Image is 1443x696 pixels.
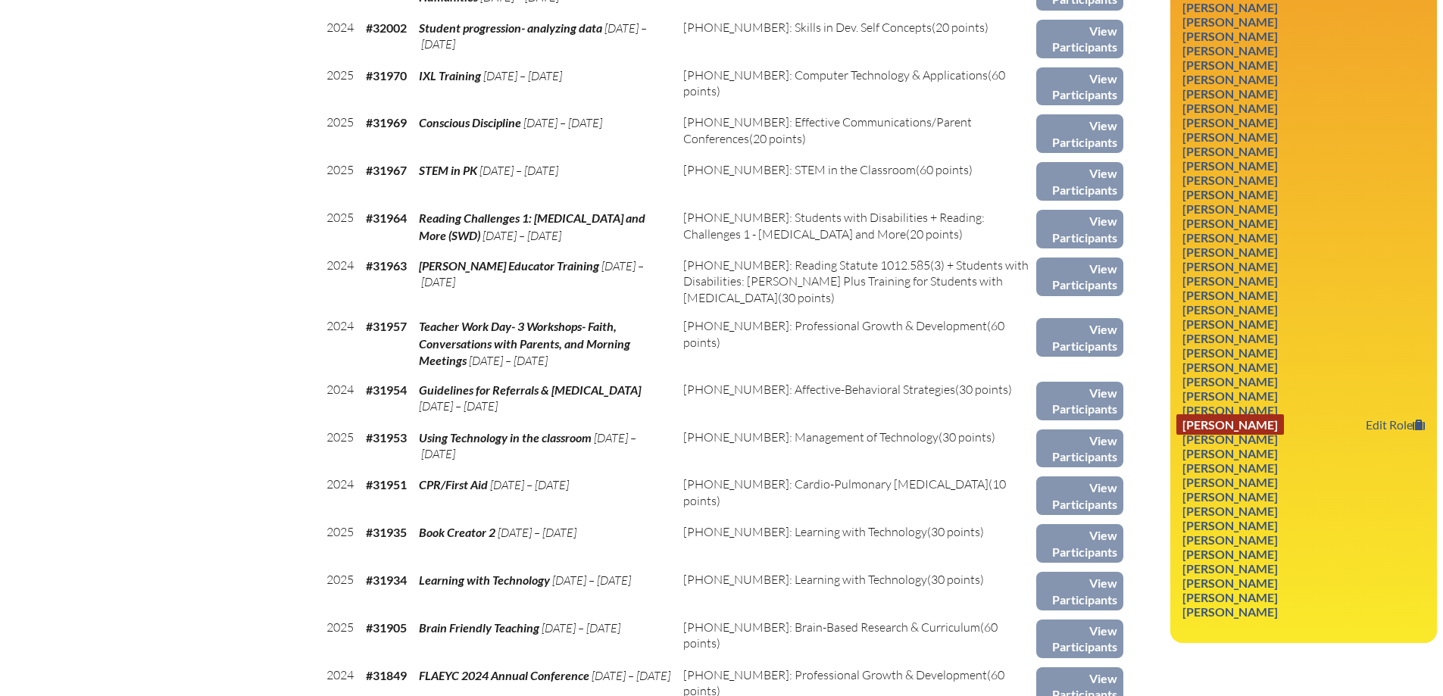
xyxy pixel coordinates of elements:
[1176,400,1284,420] a: [PERSON_NAME]
[1036,476,1123,515] a: View Participants
[366,620,407,635] b: #31905
[1176,184,1284,204] a: [PERSON_NAME]
[1036,257,1123,296] a: View Participants
[1176,170,1284,190] a: [PERSON_NAME]
[419,163,477,177] span: STEM in PK
[366,477,407,492] b: #31951
[366,668,407,682] b: #31849
[1036,210,1123,248] a: View Participants
[1176,544,1284,564] a: [PERSON_NAME]
[366,573,407,587] b: #31934
[523,115,602,130] span: [DATE] – [DATE]
[683,620,980,635] span: [PHONE_NUMBER]: Brain-Based Research & Curriculum
[677,251,1036,312] td: (30 points)
[1036,382,1123,420] a: View Participants
[1176,155,1284,176] a: [PERSON_NAME]
[366,20,407,35] b: #32002
[419,430,592,445] span: Using Technology in the classroom
[320,14,360,61] td: 2024
[320,376,360,423] td: 2024
[419,668,589,682] span: FLAEYC 2024 Annual Conference
[1176,198,1284,219] a: [PERSON_NAME]
[419,573,550,587] span: Learning with Technology
[366,211,407,225] b: #31964
[683,476,989,492] span: [PHONE_NUMBER]: Cardio-Pulmonary [MEDICAL_DATA]
[1176,443,1284,463] a: [PERSON_NAME]
[1176,601,1284,622] a: [PERSON_NAME]
[1176,457,1284,478] a: [PERSON_NAME]
[366,319,407,333] b: #31957
[683,20,932,35] span: [PHONE_NUMBER]: Skills in Dev. Self Concepts
[1176,141,1284,161] a: [PERSON_NAME]
[1176,126,1284,147] a: [PERSON_NAME]
[419,258,599,273] span: [PERSON_NAME] Educator Training
[419,319,630,367] span: Teacher Work Day- 3 Workshops- Faith, Conversations with Parents, and Morning Meetings
[1176,371,1284,392] a: [PERSON_NAME]
[419,382,641,397] span: Guidelines for Referrals & [MEDICAL_DATA]
[419,20,647,51] span: [DATE] – [DATE]
[1176,270,1284,291] a: [PERSON_NAME]
[1176,69,1284,89] a: [PERSON_NAME]
[1176,529,1284,550] a: [PERSON_NAME]
[683,114,972,145] span: [PHONE_NUMBER]: Effective Communications/Parent Conferences
[320,312,360,375] td: 2024
[419,477,488,492] span: CPR/First Aid
[1176,227,1284,248] a: [PERSON_NAME]
[1176,314,1284,334] a: [PERSON_NAME]
[1176,472,1284,492] a: [PERSON_NAME]
[419,68,481,83] span: IXL Training
[1036,67,1123,106] a: View Participants
[366,382,407,397] b: #31954
[1176,242,1284,262] a: [PERSON_NAME]
[366,115,407,130] b: #31969
[1176,213,1284,233] a: [PERSON_NAME]
[1036,524,1123,563] a: View Participants
[320,61,360,109] td: 2025
[677,156,1036,204] td: (60 points)
[320,156,360,204] td: 2025
[1176,98,1284,118] a: [PERSON_NAME]
[1176,112,1284,133] a: [PERSON_NAME]
[683,257,1029,305] span: [PHONE_NUMBER]: Reading Statute 1012.585(3) + Students with Disabilities: [PERSON_NAME] Plus Trai...
[677,613,1036,661] td: (60 points)
[1176,285,1284,305] a: [PERSON_NAME]
[592,668,670,683] span: [DATE] – [DATE]
[1036,114,1123,153] a: View Participants
[419,525,495,539] span: Book Creator 2
[542,620,620,635] span: [DATE] – [DATE]
[683,382,955,397] span: [PHONE_NUMBER]: Affective-Behavioral Strategies
[1176,414,1284,435] a: [PERSON_NAME]
[320,251,360,312] td: 2024
[419,115,521,130] span: Conscious Discipline
[1176,26,1284,46] a: [PERSON_NAME]
[683,318,987,333] span: [PHONE_NUMBER]: Professional Growth & Development
[1176,55,1284,75] a: [PERSON_NAME]
[419,211,645,242] span: Reading Challenges 1: [MEDICAL_DATA] and More (SWD)
[366,430,407,445] b: #31953
[1176,11,1284,32] a: [PERSON_NAME]
[320,204,360,251] td: 2025
[320,108,360,156] td: 2025
[683,524,927,539] span: [PHONE_NUMBER]: Learning with Technology
[1176,515,1284,535] a: [PERSON_NAME]
[469,353,548,368] span: [DATE] – [DATE]
[366,258,407,273] b: #31963
[1360,414,1431,435] a: Edit Role
[498,525,576,540] span: [DATE] – [DATE]
[683,162,916,177] span: [PHONE_NUMBER]: STEM in the Classroom
[366,525,407,539] b: #31935
[1176,83,1284,104] a: [PERSON_NAME]
[1036,572,1123,610] a: View Participants
[1176,573,1284,593] a: [PERSON_NAME]
[677,14,1036,61] td: (20 points)
[320,613,360,661] td: 2025
[419,20,602,35] span: Student progression- analyzing data
[677,61,1036,109] td: (60 points)
[683,210,985,241] span: [PHONE_NUMBER]: Students with Disabilities + Reading: Challenges 1 - [MEDICAL_DATA] and More
[1176,328,1284,348] a: [PERSON_NAME]
[320,566,360,613] td: 2025
[677,108,1036,156] td: (20 points)
[677,204,1036,251] td: (20 points)
[683,67,988,83] span: [PHONE_NUMBER]: Computer Technology & Applications
[677,518,1036,566] td: (30 points)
